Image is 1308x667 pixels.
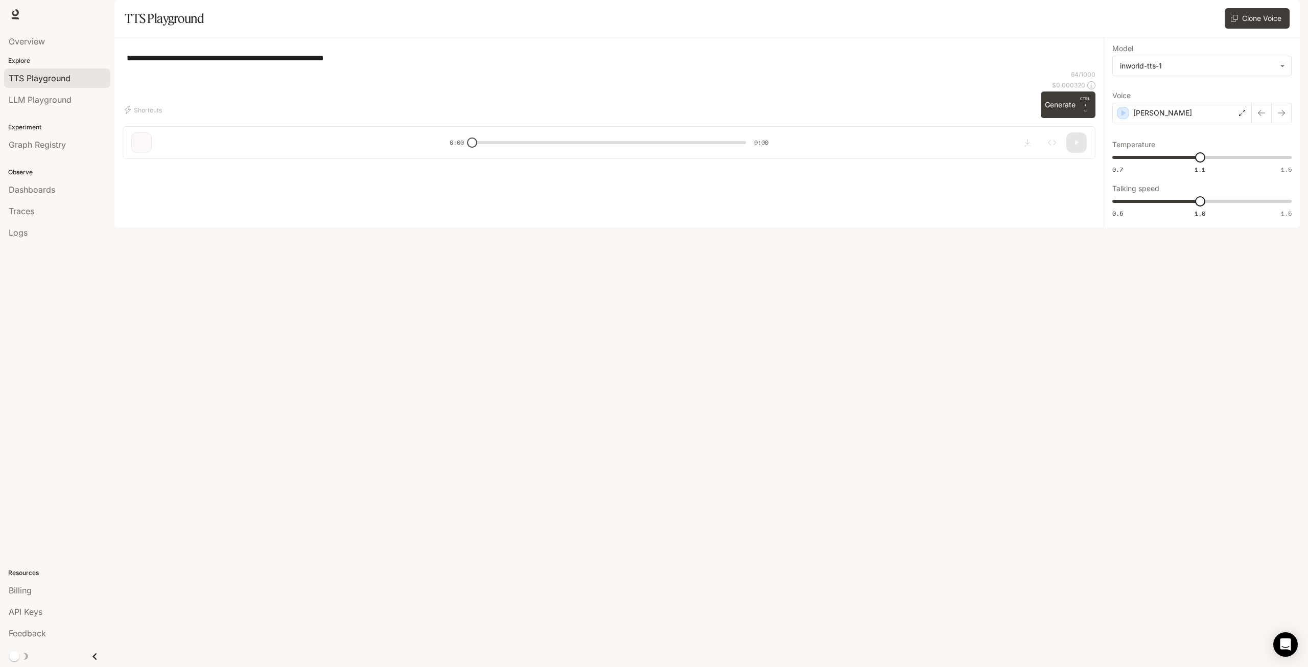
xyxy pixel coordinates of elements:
[125,8,204,29] h1: TTS Playground
[1133,108,1192,118] p: [PERSON_NAME]
[1281,209,1292,218] span: 1.5
[1080,96,1091,114] p: ⏎
[1052,81,1085,89] p: $ 0.000320
[1113,56,1291,76] div: inworld-tts-1
[1225,8,1290,29] button: Clone Voice
[1041,91,1095,118] button: GenerateCTRL +⏎
[1112,45,1133,52] p: Model
[1273,632,1298,657] div: Open Intercom Messenger
[123,102,166,118] button: Shortcuts
[1112,165,1123,174] span: 0.7
[1195,165,1205,174] span: 1.1
[1080,96,1091,108] p: CTRL +
[1112,209,1123,218] span: 0.5
[1281,165,1292,174] span: 1.5
[1195,209,1205,218] span: 1.0
[1112,185,1159,192] p: Talking speed
[1112,141,1155,148] p: Temperature
[1120,61,1275,71] div: inworld-tts-1
[1071,70,1095,79] p: 64 / 1000
[1112,92,1131,99] p: Voice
